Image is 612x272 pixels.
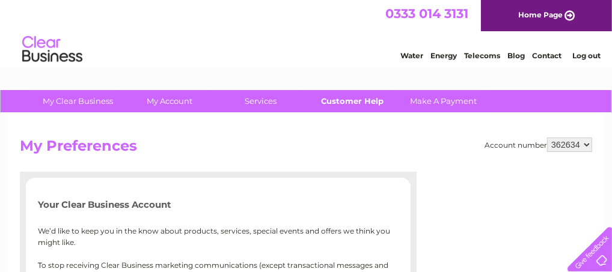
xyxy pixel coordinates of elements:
a: My Clear Business [29,90,128,112]
a: Telecoms [464,51,500,60]
div: Clear Business is a trading name of Verastar Limited (registered in [GEOGRAPHIC_DATA] No. 3667643... [23,7,591,58]
a: Log out [572,51,601,60]
a: Blog [507,51,525,60]
a: My Account [120,90,219,112]
img: logo.png [22,31,83,68]
a: Water [400,51,423,60]
a: 0333 014 3131 [385,6,468,21]
div: Account number [485,138,592,152]
a: Contact [532,51,562,60]
h2: My Preferences [20,138,592,160]
a: Make A Payment [394,90,494,112]
a: Energy [430,51,457,60]
a: Services [212,90,311,112]
h5: Your Clear Business Account [38,199,399,210]
a: Customer Help [303,90,402,112]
